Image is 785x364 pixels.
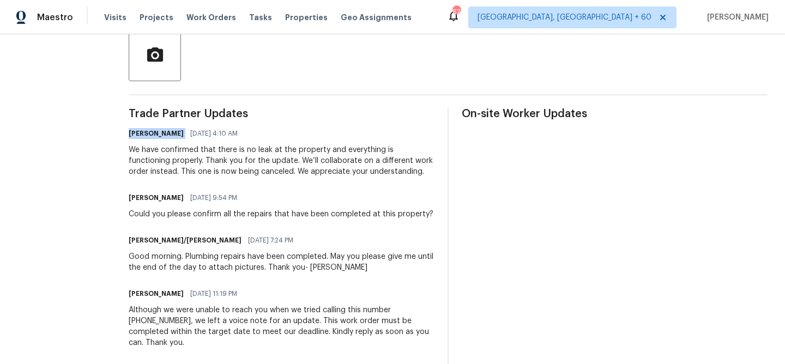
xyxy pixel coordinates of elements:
[186,12,236,23] span: Work Orders
[249,14,272,21] span: Tasks
[37,12,73,23] span: Maestro
[248,235,293,246] span: [DATE] 7:24 PM
[285,12,328,23] span: Properties
[462,108,768,119] span: On-site Worker Updates
[129,209,433,220] div: Could you please confirm all the repairs that have been completed at this property?
[129,192,184,203] h6: [PERSON_NAME]
[452,7,460,17] div: 674
[129,235,241,246] h6: [PERSON_NAME]/[PERSON_NAME]
[341,12,412,23] span: Geo Assignments
[190,192,237,203] span: [DATE] 9:54 PM
[703,12,769,23] span: [PERSON_NAME]
[478,12,651,23] span: [GEOGRAPHIC_DATA], [GEOGRAPHIC_DATA] + 60
[129,305,434,348] div: Although we were unable to reach you when we tried calling this number [PHONE_NUMBER], we left a ...
[190,128,238,139] span: [DATE] 4:10 AM
[104,12,126,23] span: Visits
[129,128,184,139] h6: [PERSON_NAME]
[129,144,434,177] div: We have confirmed that there is no leak at the property and everything is functioning properly. T...
[129,251,434,273] div: Good morning. Plumbing repairs have been completed. May you please give me until the end of the d...
[140,12,173,23] span: Projects
[190,288,237,299] span: [DATE] 11:19 PM
[129,108,434,119] span: Trade Partner Updates
[129,288,184,299] h6: [PERSON_NAME]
